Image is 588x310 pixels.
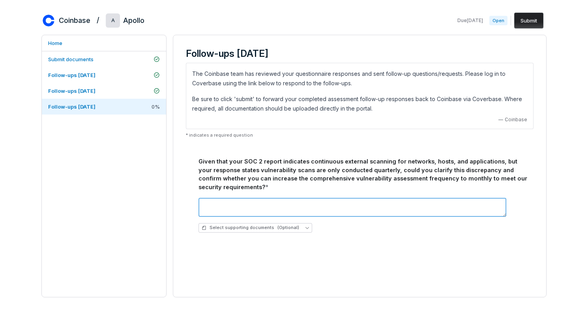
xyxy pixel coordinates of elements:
span: Submit documents [48,56,94,62]
span: Open [489,16,507,25]
a: Home [42,35,166,51]
h2: Apollo [123,15,144,26]
a: Follow-ups [DATE]0% [42,99,166,115]
p: The Coinbase team has reviewed your questionnaire responses and sent follow-up questions/requests... [192,69,527,88]
span: Follow-ups [DATE] [48,103,96,110]
span: Coinbase [505,116,527,123]
h3: Follow-ups [DATE] [186,48,534,60]
h2: / [97,13,99,25]
button: Submit [514,13,543,28]
a: Follow-ups [DATE] [42,67,166,83]
span: Follow-ups [DATE] [48,72,96,78]
span: Due [DATE] [457,17,483,24]
span: — [498,116,503,123]
h2: Coinbase [59,15,90,26]
a: Follow-ups [DATE] [42,83,166,99]
span: (Optional) [277,225,299,231]
span: Select supporting documents [202,225,299,231]
a: Submit documents [42,51,166,67]
div: Given that your SOC 2 report indicates continuous external scanning for networks, hosts, and appl... [198,157,530,192]
span: 0 % [152,103,160,110]
p: * indicates a required question [186,132,534,138]
span: Follow-ups [DATE] [48,88,96,94]
p: Be sure to click 'submit' to forward your completed assessment follow-up responses back to Coinba... [192,94,527,113]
